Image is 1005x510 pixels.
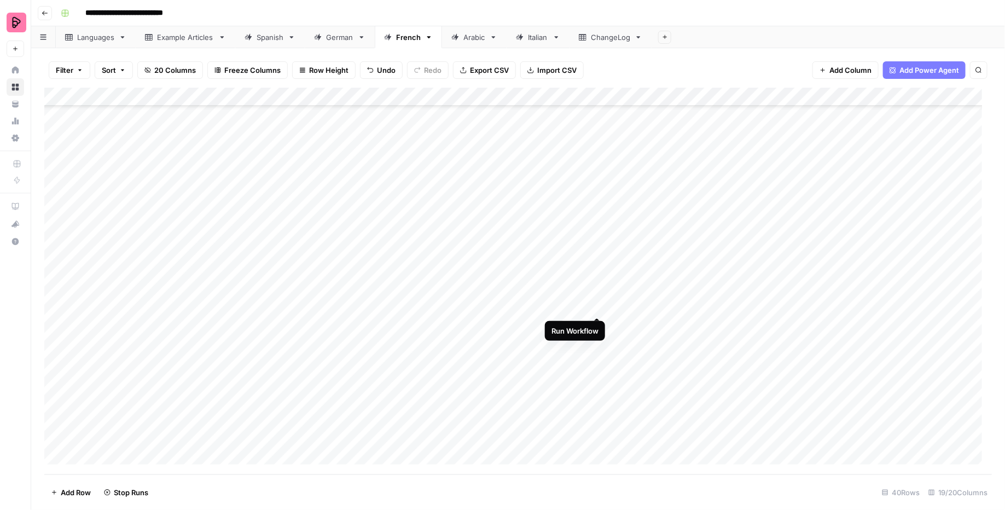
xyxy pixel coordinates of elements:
div: Example Articles [157,32,214,43]
a: Browse [7,78,24,96]
span: Add Column [829,65,872,76]
div: 40 Rows [878,484,924,501]
span: Import CSV [537,65,577,76]
div: Spanish [257,32,283,43]
div: Arabic [463,32,485,43]
button: What's new? [7,215,24,233]
button: Import CSV [520,61,584,79]
div: German [326,32,353,43]
button: Add Row [44,484,97,501]
div: ChangeLog [591,32,630,43]
span: 20 Columns [154,65,196,76]
button: Add Power Agent [883,61,966,79]
button: Add Column [812,61,879,79]
a: Arabic [442,26,507,48]
span: Add Row [61,487,91,498]
span: Freeze Columns [224,65,281,76]
a: ChangeLog [570,26,652,48]
a: German [305,26,375,48]
button: Export CSV [453,61,516,79]
a: French [375,26,442,48]
span: Add Power Agent [899,65,959,76]
button: Workspace: Preply [7,9,24,36]
button: Undo [360,61,403,79]
span: Filter [56,65,73,76]
a: Italian [507,26,570,48]
div: 19/20 Columns [924,484,992,501]
a: AirOps Academy [7,198,24,215]
button: Redo [407,61,449,79]
span: Export CSV [470,65,509,76]
a: Settings [7,129,24,147]
span: Row Height [309,65,348,76]
span: Stop Runs [114,487,148,498]
button: Filter [49,61,90,79]
span: Undo [377,65,396,76]
div: Italian [528,32,548,43]
div: What's new? [7,216,24,232]
a: Usage [7,112,24,130]
a: Your Data [7,95,24,113]
div: French [396,32,421,43]
a: Languages [56,26,136,48]
button: Freeze Columns [207,61,288,79]
a: Example Articles [136,26,235,48]
button: 20 Columns [137,61,203,79]
button: Help + Support [7,233,24,250]
button: Sort [95,61,133,79]
button: Stop Runs [97,484,155,501]
a: Home [7,61,24,79]
button: Row Height [292,61,356,79]
div: Run Workflow [551,325,599,336]
img: Preply Logo [7,13,26,32]
div: Languages [77,32,114,43]
a: Spanish [235,26,305,48]
span: Sort [102,65,116,76]
span: Redo [424,65,441,76]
